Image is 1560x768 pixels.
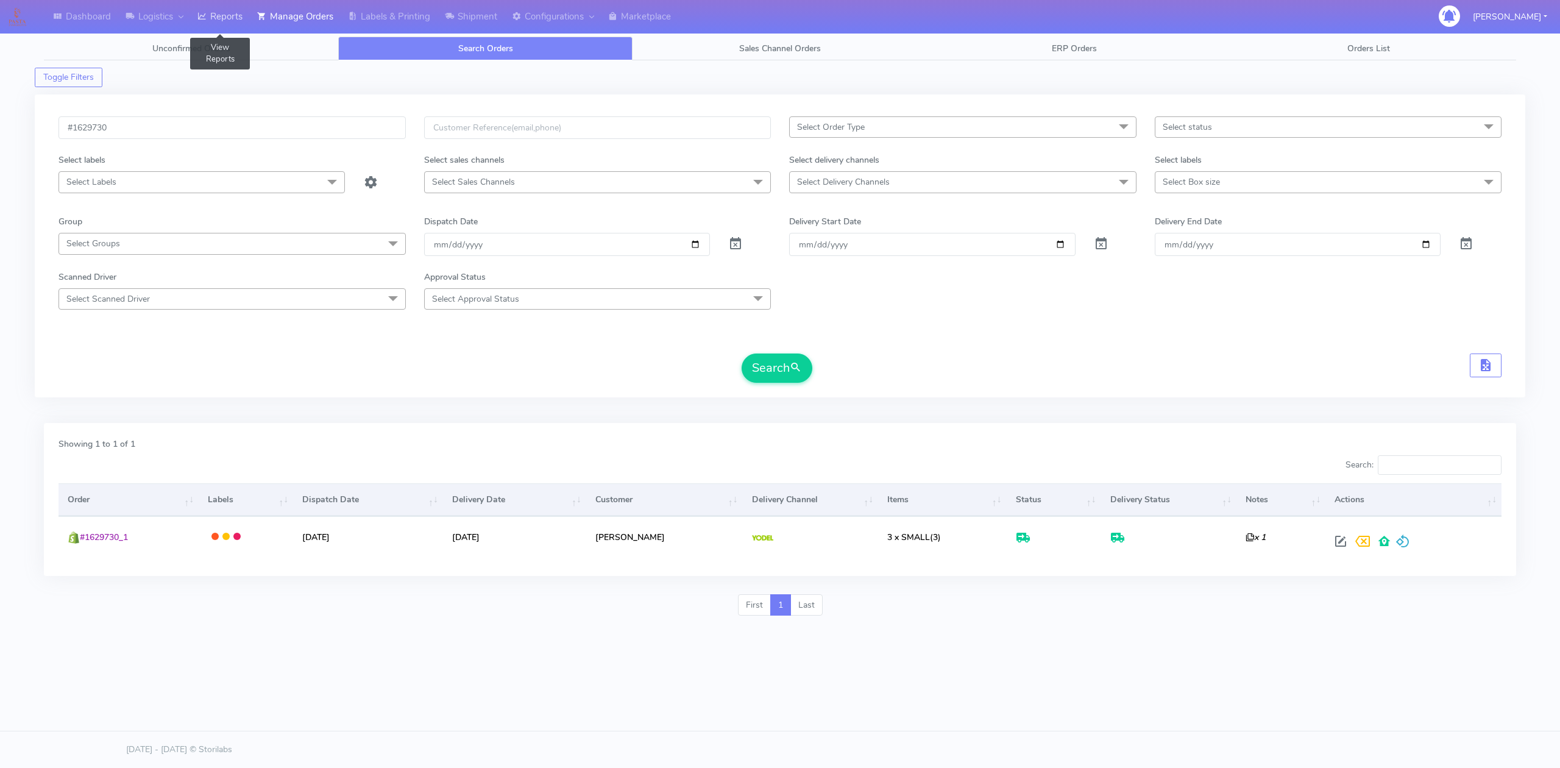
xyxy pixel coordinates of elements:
[293,516,443,557] td: [DATE]
[1236,483,1325,516] th: Notes: activate to sort column ascending
[739,43,821,54] span: Sales Channel Orders
[887,532,941,543] span: (3)
[1007,483,1101,516] th: Status: activate to sort column ascending
[789,154,879,166] label: Select delivery channels
[1464,4,1556,29] button: [PERSON_NAME]
[152,43,230,54] span: Unconfirmed Orders
[58,116,406,139] input: Order Id
[1378,455,1501,475] input: Search:
[424,271,486,283] label: Approval Status
[432,293,519,305] span: Select Approval Status
[742,483,878,516] th: Delivery Channel: activate to sort column ascending
[199,483,293,516] th: Labels: activate to sort column ascending
[35,68,102,87] button: Toggle Filters
[586,483,743,516] th: Customer: activate to sort column ascending
[80,532,128,543] span: #1629730_1
[1155,154,1202,166] label: Select labels
[432,176,515,188] span: Select Sales Channels
[742,354,812,383] button: Search
[1347,43,1390,54] span: Orders List
[1052,43,1097,54] span: ERP Orders
[1345,455,1501,475] label: Search:
[797,121,865,133] span: Select Order Type
[58,438,135,450] label: Showing 1 to 1 of 1
[66,176,116,188] span: Select Labels
[878,483,1006,516] th: Items: activate to sort column ascending
[293,483,443,516] th: Dispatch Date: activate to sort column ascending
[58,483,199,516] th: Order: activate to sort column ascending
[424,154,505,166] label: Select sales channels
[789,215,861,228] label: Delivery Start Date
[1246,532,1266,543] i: x 1
[770,594,791,616] a: 1
[58,154,105,166] label: Select labels
[424,215,478,228] label: Dispatch Date
[752,535,773,541] img: Yodel
[424,116,771,139] input: Customer Reference(email,phone)
[797,176,890,188] span: Select Delivery Channels
[1325,483,1501,516] th: Actions: activate to sort column ascending
[887,532,930,543] span: 3 x SMALL
[1163,176,1220,188] span: Select Box size
[443,516,586,557] td: [DATE]
[1163,121,1212,133] span: Select status
[1155,215,1222,228] label: Delivery End Date
[58,271,116,283] label: Scanned Driver
[66,238,120,249] span: Select Groups
[443,483,586,516] th: Delivery Date: activate to sort column ascending
[66,293,150,305] span: Select Scanned Driver
[586,516,743,557] td: [PERSON_NAME]
[44,37,1516,60] ul: Tabs
[458,43,513,54] span: Search Orders
[1101,483,1237,516] th: Delivery Status: activate to sort column ascending
[58,215,82,228] label: Group
[68,532,80,544] img: shopify.png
